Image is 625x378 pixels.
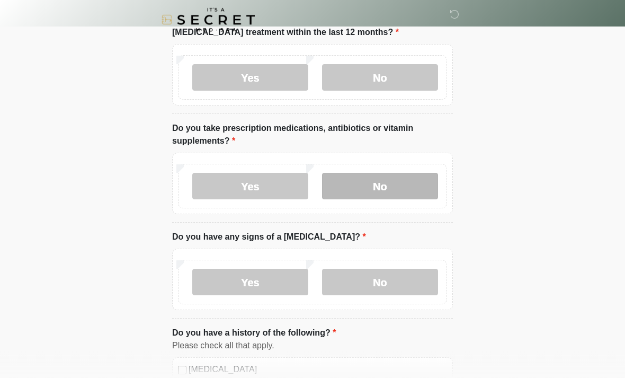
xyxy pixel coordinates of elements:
label: Do you take prescription medications, antibiotics or vitamin supplements? [172,122,453,148]
label: Do you have any signs of a [MEDICAL_DATA]? [172,231,366,244]
label: Yes [192,269,308,296]
input: [MEDICAL_DATA] [178,366,186,375]
div: Please check all that apply. [172,340,453,353]
label: No [322,65,438,91]
label: No [322,173,438,200]
img: It's A Secret Med Spa Logo [162,8,255,32]
label: Yes [192,65,308,91]
label: No [322,269,438,296]
label: Yes [192,173,308,200]
label: [MEDICAL_DATA] [189,364,447,376]
label: Do you have a history of the following? [172,327,336,340]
